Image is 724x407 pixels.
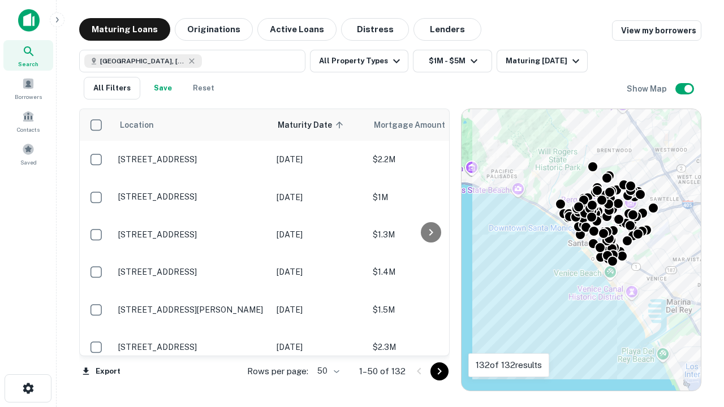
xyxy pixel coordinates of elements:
div: Maturing [DATE] [506,54,583,68]
p: [DATE] [277,266,361,278]
div: 0 0 [462,109,701,391]
a: Contacts [3,106,53,136]
span: Borrowers [15,92,42,101]
a: Saved [3,138,53,169]
p: $2.2M [373,153,486,166]
button: [GEOGRAPHIC_DATA], [GEOGRAPHIC_DATA], [GEOGRAPHIC_DATA] [79,50,305,72]
button: Lenders [413,18,481,41]
button: Active Loans [257,18,337,41]
p: $1.5M [373,304,486,316]
p: [STREET_ADDRESS] [118,192,265,202]
a: View my borrowers [612,20,701,41]
p: [DATE] [277,304,361,316]
button: Maturing Loans [79,18,170,41]
p: [STREET_ADDRESS] [118,342,265,352]
p: $1.3M [373,228,486,241]
p: 1–50 of 132 [359,365,406,378]
span: [GEOGRAPHIC_DATA], [GEOGRAPHIC_DATA], [GEOGRAPHIC_DATA] [100,56,185,66]
p: Rows per page: [247,365,308,378]
img: capitalize-icon.png [18,9,40,32]
p: $2.3M [373,341,486,353]
p: [DATE] [277,153,361,166]
button: Save your search to get updates of matches that match your search criteria. [145,77,181,99]
button: $1M - $5M [413,50,492,72]
span: Mortgage Amount [374,118,460,132]
span: Location [119,118,154,132]
p: $1.4M [373,266,486,278]
a: Search [3,40,53,71]
p: [STREET_ADDRESS] [118,267,265,277]
a: Borrowers [3,73,53,103]
button: Originations [175,18,253,41]
iframe: Chat Widget [667,317,724,371]
th: Mortgage Amount [367,109,492,141]
p: [DATE] [277,228,361,241]
p: $1M [373,191,486,203]
button: Go to next page [430,362,449,380]
h6: Show Map [627,83,669,95]
p: [STREET_ADDRESS] [118,154,265,164]
p: [STREET_ADDRESS] [118,230,265,240]
button: Reset [186,77,222,99]
p: [DATE] [277,341,361,353]
p: [DATE] [277,191,361,203]
span: Maturity Date [278,118,347,132]
th: Maturity Date [271,109,367,141]
span: Saved [20,158,37,167]
button: Export [79,363,123,380]
span: Search [18,59,38,68]
div: 50 [313,363,341,379]
button: Maturing [DATE] [497,50,588,72]
th: Location [113,109,271,141]
p: 132 of 132 results [476,358,542,372]
p: [STREET_ADDRESS][PERSON_NAME] [118,305,265,315]
button: All Filters [84,77,140,99]
button: Distress [341,18,409,41]
span: Contacts [17,125,40,134]
button: All Property Types [310,50,408,72]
